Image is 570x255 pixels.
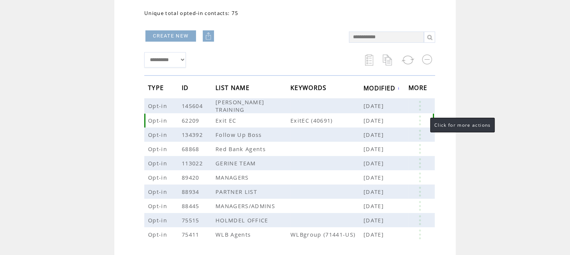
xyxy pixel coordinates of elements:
[182,131,205,138] span: 134392
[364,159,386,167] span: [DATE]
[364,102,386,109] span: [DATE]
[148,131,169,138] span: Opt-in
[364,174,386,181] span: [DATE]
[290,85,329,90] a: KEYWORDS
[182,117,201,124] span: 62209
[148,188,169,195] span: Opt-in
[145,30,196,42] a: CREATE NEW
[215,174,251,181] span: MANAGERS
[182,85,191,90] a: ID
[215,159,258,167] span: GERINE TEAM
[148,174,169,181] span: Opt-in
[215,85,251,90] a: LIST NAME
[148,145,169,153] span: Opt-in
[215,216,270,224] span: HOLMDEL OFFICE
[364,231,386,238] span: [DATE]
[182,82,191,96] span: ID
[182,145,201,153] span: 68868
[290,231,364,238] span: WLBgroup (71441-US)
[148,102,169,109] span: Opt-in
[148,85,166,90] a: TYPE
[215,117,238,124] span: Exit EC
[182,216,201,224] span: 75515
[434,122,491,128] span: Click for more actions
[182,202,201,210] span: 88445
[364,85,400,90] a: MODIFIED↓
[364,117,386,124] span: [DATE]
[215,188,259,195] span: PARTNER LIST
[182,231,201,238] span: 75411
[215,98,264,113] span: [PERSON_NAME] TRAINING
[144,10,238,16] span: Unique total opted-in contacts: 75
[215,82,251,96] span: LIST NAME
[182,159,205,167] span: 113022
[364,131,386,138] span: [DATE]
[182,102,205,109] span: 145604
[215,131,264,138] span: Follow Up Boss
[148,117,169,124] span: Opt-in
[148,202,169,210] span: Opt-in
[215,202,277,210] span: MANAGERS/ADMINS
[364,145,386,153] span: [DATE]
[148,159,169,167] span: Opt-in
[364,188,386,195] span: [DATE]
[364,202,386,210] span: [DATE]
[205,32,212,40] img: upload.png
[148,216,169,224] span: Opt-in
[215,145,268,153] span: Red Bank Agents
[290,117,364,124] span: ExitEC (40691)
[215,231,253,238] span: WLB Agents
[364,216,386,224] span: [DATE]
[408,82,429,96] span: MORE
[148,231,169,238] span: Opt-in
[148,82,166,96] span: TYPE
[182,188,201,195] span: 88934
[364,82,398,96] span: MODIFIED
[182,174,201,181] span: 89420
[290,82,329,96] span: KEYWORDS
